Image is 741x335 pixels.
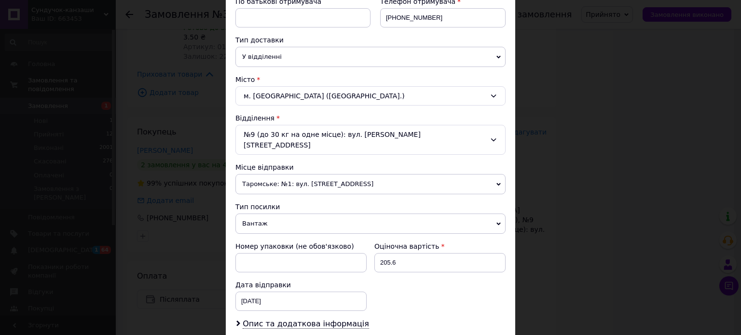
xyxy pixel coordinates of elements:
div: Відділення [235,113,506,123]
div: Місто [235,75,506,84]
div: №9 (до 30 кг на одне місце): вул. [PERSON_NAME][STREET_ADDRESS] [235,125,506,155]
span: Опис та додаткова інформація [243,319,369,329]
span: Вантаж [235,214,506,234]
div: Оціночна вартість [374,241,506,251]
span: Тип посилки [235,203,280,211]
span: Таромське: №1: вул. [STREET_ADDRESS] [235,174,506,194]
div: Дата відправки [235,280,367,290]
span: Тип доставки [235,36,284,44]
span: Місце відправки [235,163,294,171]
span: У відділенні [235,47,506,67]
input: +380 [380,8,506,27]
div: м. [GEOGRAPHIC_DATA] ([GEOGRAPHIC_DATA].) [235,86,506,106]
div: Номер упаковки (не обов'язково) [235,241,367,251]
